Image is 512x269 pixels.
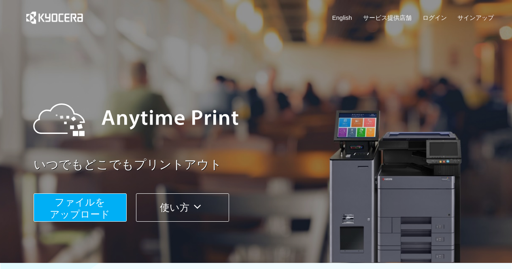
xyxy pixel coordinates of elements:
a: サインアップ [457,13,494,22]
a: サービス提供店舗 [363,13,412,22]
button: ファイルを​​アップロード [34,193,127,222]
a: いつでもどこでもプリントアウト [34,156,499,174]
span: ファイルを ​​アップロード [50,197,110,220]
button: 使い方 [136,193,229,222]
a: English [332,13,352,22]
a: ログイン [423,13,447,22]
